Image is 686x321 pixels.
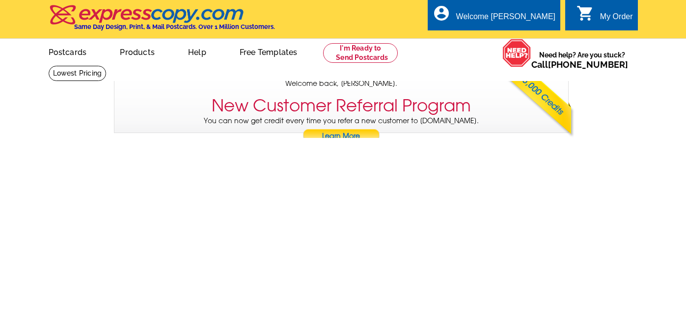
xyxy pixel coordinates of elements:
a: Free Templates [224,40,313,63]
a: Help [172,40,222,63]
div: My Order [600,12,633,26]
a: Postcards [33,40,103,63]
a: shopping_cart My Order [576,11,633,23]
i: shopping_cart [576,4,594,22]
div: Welcome [PERSON_NAME] [456,12,555,26]
h4: Same Day Design, Print, & Mail Postcards. Over 1 Million Customers. [74,23,275,30]
span: Call [531,59,628,70]
a: [PHONE_NUMBER] [548,59,628,70]
h3: New Customer Referral Program [212,96,471,116]
span: Need help? Are you stuck? [531,50,633,70]
a: Products [104,40,170,63]
a: Same Day Design, Print, & Mail Postcards. Over 1 Million Customers. [49,12,275,30]
p: You can now get credit every time you refer a new customer to [DOMAIN_NAME]. [114,116,568,144]
span: Welcome back, [PERSON_NAME]. [285,79,397,89]
a: Learn More [302,129,380,144]
i: account_circle [433,4,450,22]
img: help [502,39,531,67]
